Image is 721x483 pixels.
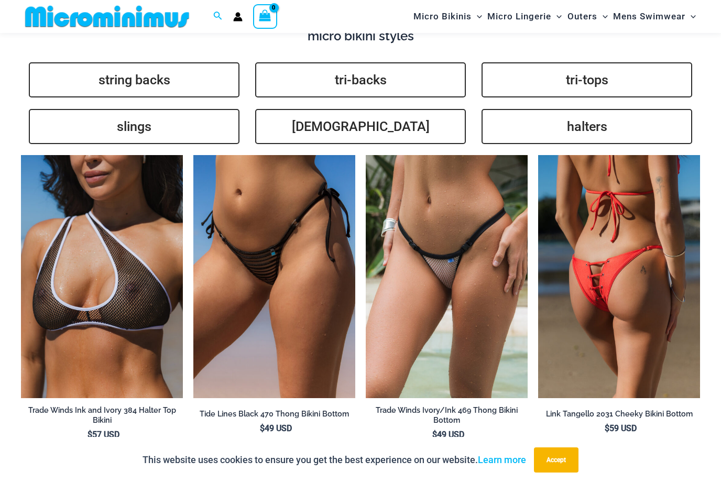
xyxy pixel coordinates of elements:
[565,3,610,30] a: OutersMenu ToggleMenu Toggle
[21,405,183,429] a: Trade Winds Ink and Ivory 384 Halter Top Bikini
[193,155,355,398] img: Tide Lines Black 470 Thong 01
[605,423,609,433] span: $
[193,409,355,423] a: Tide Lines Black 470 Thong Bikini Bottom
[478,454,526,465] a: Learn more
[613,3,685,30] span: Mens Swimwear
[21,5,193,28] img: MM SHOP LOGO FLAT
[213,10,223,23] a: Search icon link
[432,430,437,440] span: $
[255,62,466,97] a: tri-backs
[366,155,528,398] img: Trade Winds IvoryInk 469 Thong 01
[534,447,578,473] button: Accept
[610,3,698,30] a: Mens SwimwearMenu ToggleMenu Toggle
[143,452,526,468] p: This website uses cookies to ensure you get the best experience on our website.
[538,155,700,398] a: Link Tangello 2031 Cheeky 01Link Tangello 2031 Cheeky 02Link Tangello 2031 Cheeky 02
[597,3,608,30] span: Menu Toggle
[538,155,700,398] img: Link Tangello 2031 Cheeky 02
[482,62,692,97] a: tri-tops
[193,409,355,419] h2: Tide Lines Black 470 Thong Bikini Bottom
[29,62,239,97] a: string backs
[193,155,355,398] a: Tide Lines Black 470 Thong 01Tide Lines Black 470 Thong 02Tide Lines Black 470 Thong 02
[260,423,292,433] bdi: 49 USD
[21,29,700,44] h4: micro bikini styles
[260,423,265,433] span: $
[366,405,528,425] h2: Trade Winds Ivory/Ink 469 Thong Bikini Bottom
[366,155,528,398] a: Trade Winds IvoryInk 469 Thong 01Trade Winds IvoryInk 317 Top 469 Thong 06Trade Winds IvoryInk 31...
[29,109,239,144] a: slings
[88,430,92,440] span: $
[233,12,243,21] a: Account icon link
[21,405,183,425] h2: Trade Winds Ink and Ivory 384 Halter Top Bikini
[487,3,551,30] span: Micro Lingerie
[255,109,466,144] a: [DEMOGRAPHIC_DATA]
[538,409,700,423] a: Link Tangello 2031 Cheeky Bikini Bottom
[605,423,637,433] bdi: 59 USD
[21,155,183,398] a: Tradewinds Ink and Ivory 384 Halter 01Tradewinds Ink and Ivory 384 Halter 02Tradewinds Ink and Iv...
[413,3,472,30] span: Micro Bikinis
[432,430,464,440] bdi: 49 USD
[685,3,696,30] span: Menu Toggle
[411,3,485,30] a: Micro BikinisMenu ToggleMenu Toggle
[409,2,700,31] nav: Site Navigation
[485,3,564,30] a: Micro LingerieMenu ToggleMenu Toggle
[551,3,562,30] span: Menu Toggle
[472,3,482,30] span: Menu Toggle
[567,3,597,30] span: Outers
[366,405,528,429] a: Trade Winds Ivory/Ink 469 Thong Bikini Bottom
[538,409,700,419] h2: Link Tangello 2031 Cheeky Bikini Bottom
[21,155,183,398] img: Tradewinds Ink and Ivory 384 Halter 01
[482,109,692,144] a: halters
[88,430,119,440] bdi: 57 USD
[253,4,277,28] a: View Shopping Cart, empty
